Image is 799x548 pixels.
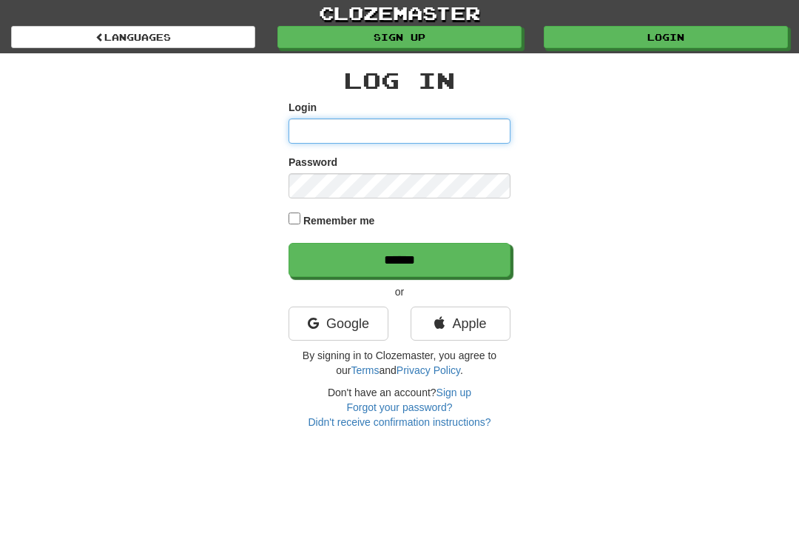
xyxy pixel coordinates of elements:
a: Apple [411,307,510,341]
a: Terms [351,364,379,376]
a: Google [289,307,388,341]
a: Forgot your password? [346,401,452,413]
label: Login [289,100,317,115]
a: Sign up [277,26,522,48]
p: By signing in to Clozemaster, you agree to our and . [289,348,510,378]
label: Remember me [303,213,375,228]
a: Languages [11,26,255,48]
label: Password [289,155,337,170]
a: Didn't receive confirmation instructions? [308,416,490,428]
p: or [289,284,510,299]
a: Login [544,26,788,48]
div: Don't have an account? [289,385,510,430]
h2: Log In [289,68,510,93]
a: Sign up [436,387,471,398]
a: Privacy Policy [397,364,460,376]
